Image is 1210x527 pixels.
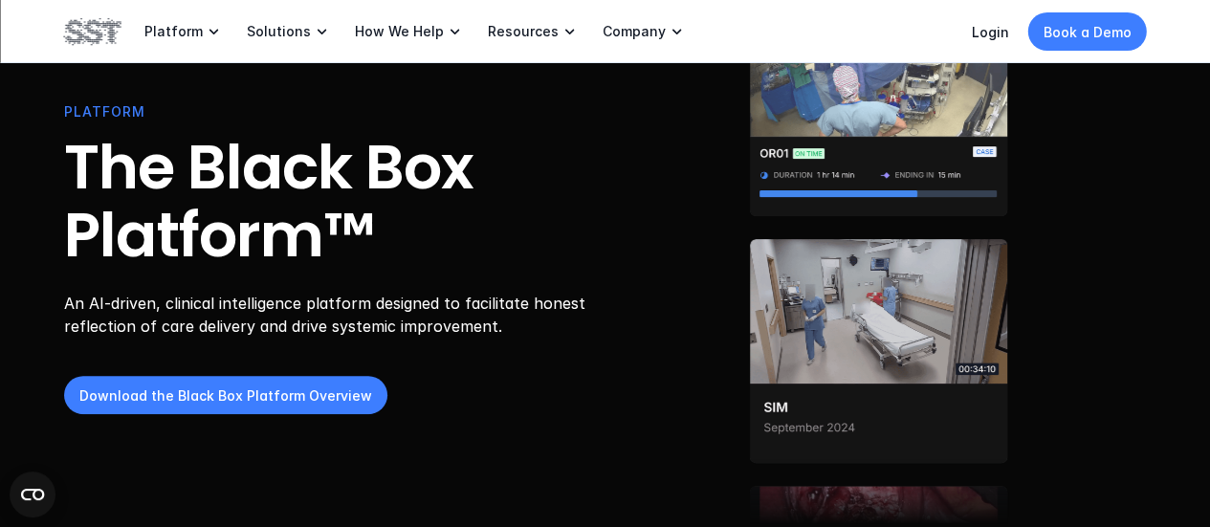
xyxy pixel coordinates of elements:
a: Book a Demo [1028,12,1147,51]
p: How We Help [355,23,444,40]
a: Download the Black Box Platform Overview [64,377,387,415]
p: PLATFORM [64,101,145,122]
p: Book a Demo [1044,22,1132,42]
p: An AI-driven, clinical intelligence platform designed to facilitate honest reflection of care del... [64,293,601,339]
img: Two people walking through a trauma bay [749,234,1006,458]
img: SST logo [64,15,121,48]
p: Company [603,23,666,40]
button: Open CMP widget [10,472,55,517]
p: Solutions [247,23,311,40]
a: Login [972,24,1009,40]
h1: The Black Box Platform™ [64,135,601,270]
p: Resources [488,23,559,40]
p: Download the Black Box Platform Overview [79,385,372,406]
p: Platform [144,23,203,40]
